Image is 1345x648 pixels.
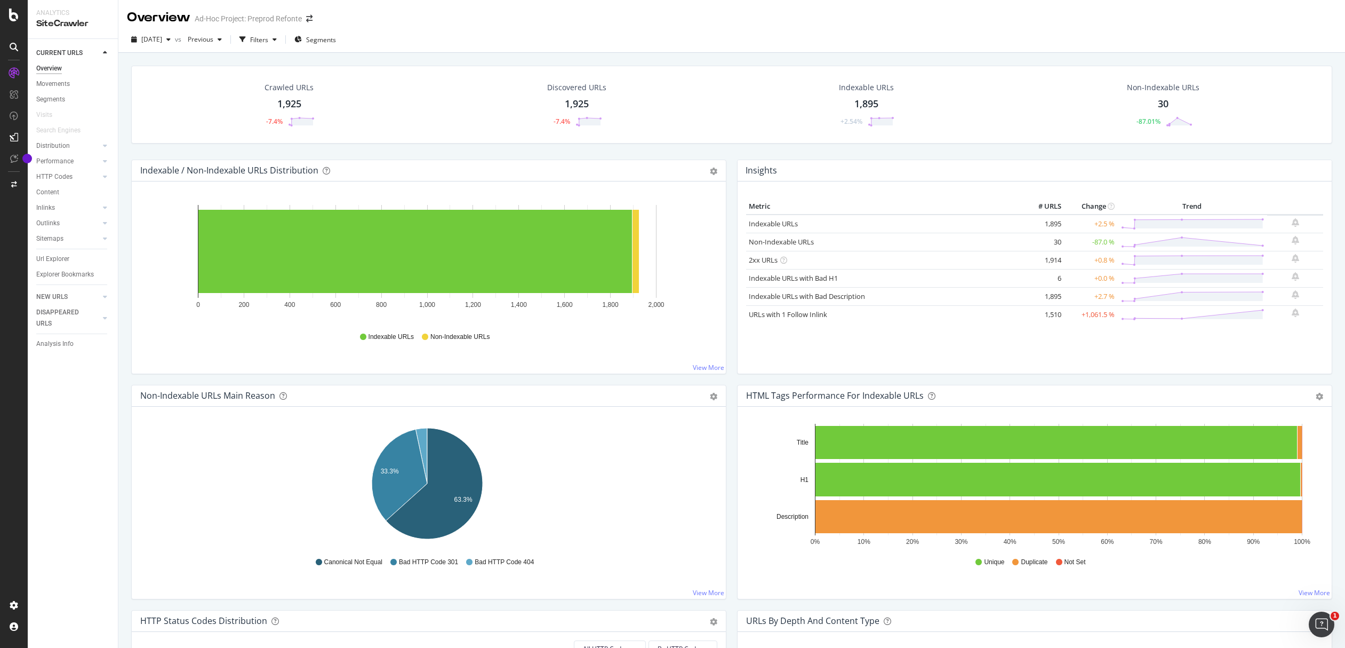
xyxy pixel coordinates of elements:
[776,513,808,520] text: Description
[693,588,724,597] a: View More
[306,15,313,22] div: arrow-right-arrow-left
[36,269,110,280] a: Explorer Bookmarks
[565,97,589,111] div: 1,925
[36,140,100,152] a: Distribution
[36,156,100,167] a: Performance
[1064,269,1117,287] td: +0.0 %
[906,538,919,546] text: 20%
[1292,290,1299,299] div: bell-plus
[175,35,183,44] span: vs
[1021,287,1064,305] td: 1,895
[196,301,200,309] text: 0
[1064,287,1117,305] td: +2.7 %
[36,171,73,183] div: HTTP Codes
[840,117,862,126] div: +2.54%
[858,538,870,546] text: 10%
[749,273,838,283] a: Indexable URLs with Bad H1
[36,187,110,198] a: Content
[1292,254,1299,263] div: bell-plus
[710,393,717,400] div: gear
[183,31,226,48] button: Previous
[746,424,1319,548] svg: A chart.
[290,31,340,48] button: Segments
[1101,538,1114,546] text: 60%
[554,117,570,126] div: -7.4%
[140,199,714,322] svg: A chart.
[1021,269,1064,287] td: 6
[1292,236,1299,244] div: bell-plus
[749,237,814,247] a: Non-Indexable URLs
[749,291,865,301] a: Indexable URLs with Bad Description
[746,163,777,178] h4: Insights
[1064,558,1086,567] span: Not Set
[36,202,55,214] div: Inlinks
[693,363,724,372] a: View More
[465,301,481,309] text: 1,200
[140,165,318,176] div: Indexable / Non-Indexable URLs Distribution
[141,35,162,44] span: 2025 Sep. 15th
[36,9,109,18] div: Analytics
[36,338,110,350] a: Analysis Info
[1158,97,1168,111] div: 30
[36,202,100,214] a: Inlinks
[306,35,336,44] span: Segments
[22,154,32,163] div: Tooltip anchor
[36,94,110,105] a: Segments
[36,291,68,303] div: NEW URLS
[36,156,74,167] div: Performance
[430,333,490,342] span: Non-Indexable URLs
[557,301,573,309] text: 1,600
[266,117,283,126] div: -7.4%
[36,269,94,280] div: Explorer Bookmarks
[419,301,435,309] text: 1,000
[36,254,69,265] div: Url Explorer
[710,168,717,175] div: gear
[36,307,90,329] div: DISAPPEARED URLS
[36,94,65,105] div: Segments
[369,333,414,342] span: Indexable URLs
[36,233,100,244] a: Sitemaps
[1150,538,1163,546] text: 70%
[746,199,1021,215] th: Metric
[1021,233,1064,251] td: 30
[1021,215,1064,233] td: 1,895
[603,301,619,309] text: 1,800
[1294,538,1310,546] text: 100%
[800,476,809,484] text: H1
[1309,612,1334,637] iframe: Intercom live chat
[127,31,175,48] button: [DATE]
[36,78,110,90] a: Movements
[811,538,820,546] text: 0%
[36,254,110,265] a: Url Explorer
[749,310,827,319] a: URLs with 1 Follow Inlink
[36,63,62,74] div: Overview
[454,496,473,503] text: 63.3%
[195,13,302,24] div: Ad-Hoc Project: Preprod Refonte
[1316,393,1323,400] div: gear
[1064,233,1117,251] td: -87.0 %
[1292,309,1299,317] div: bell-plus
[36,218,60,229] div: Outlinks
[140,615,267,626] div: HTTP Status Codes Distribution
[36,125,91,136] a: Search Engines
[36,291,100,303] a: NEW URLS
[1021,251,1064,269] td: 1,914
[376,301,387,309] text: 800
[36,140,70,152] div: Distribution
[36,63,110,74] a: Overview
[36,218,100,229] a: Outlinks
[324,558,382,567] span: Canonical Not Equal
[1299,588,1330,597] a: View More
[547,82,606,93] div: Discovered URLs
[36,48,83,59] div: CURRENT URLS
[1021,199,1064,215] th: # URLS
[183,35,213,44] span: Previous
[399,558,458,567] span: Bad HTTP Code 301
[250,35,268,44] div: Filters
[330,301,341,309] text: 600
[1064,305,1117,323] td: +1,061.5 %
[1004,538,1016,546] text: 40%
[284,301,295,309] text: 400
[1292,218,1299,227] div: bell-plus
